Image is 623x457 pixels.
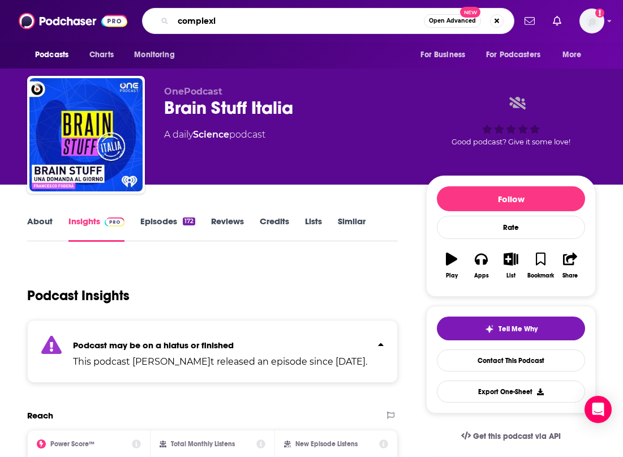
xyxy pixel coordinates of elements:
[50,440,94,448] h2: Power Score™
[473,432,561,441] span: Get this podcast via API
[437,186,585,211] button: Follow
[579,8,604,33] span: Logged in as AirwaveMedia
[183,217,195,225] div: 172
[126,44,189,66] button: open menu
[452,138,570,146] span: Good podcast? Give it some love!
[562,47,582,63] span: More
[73,355,367,369] p: This podcast [PERSON_NAME]t released an episode since [DATE].
[105,217,124,227] img: Podchaser Pro
[556,245,585,286] button: Share
[437,317,585,340] button: tell me why sparkleTell Me Why
[27,320,398,383] section: Click to expand status details
[164,128,265,142] div: A daily podcast
[466,245,496,286] button: Apps
[73,340,234,351] strong: Podcast may be on a hiatus or finished
[429,18,476,24] span: Open Advanced
[211,216,244,242] a: Reviews
[579,8,604,33] button: Show profile menu
[420,47,465,63] span: For Business
[134,47,174,63] span: Monitoring
[437,216,585,239] div: Rate
[496,245,526,286] button: List
[142,8,514,34] div: Search podcasts, credits, & more...
[27,216,53,242] a: About
[452,422,570,450] a: Get this podcast via API
[437,245,466,286] button: Play
[140,216,195,242] a: Episodes172
[437,381,585,403] button: Export One-Sheet
[585,396,612,423] div: Open Intercom Messenger
[164,86,222,97] span: OnePodcast
[260,216,289,242] a: Credits
[437,349,585,371] a: Contact This Podcast
[479,44,557,66] button: open menu
[68,216,124,242] a: InsightsPodchaser Pro
[460,7,480,18] span: New
[527,272,554,279] div: Bookmark
[173,12,424,30] input: Search podcasts, credits, & more...
[193,129,229,140] a: Science
[171,440,235,448] h2: Total Monthly Listens
[579,8,604,33] img: User Profile
[506,272,515,279] div: List
[295,440,358,448] h2: New Episode Listens
[29,78,143,191] img: Brain Stuff Italia
[27,410,53,421] h2: Reach
[35,47,68,63] span: Podcasts
[305,216,322,242] a: Lists
[446,272,458,279] div: Play
[89,47,114,63] span: Charts
[413,44,479,66] button: open menu
[548,11,566,31] a: Show notifications dropdown
[19,10,127,32] img: Podchaser - Follow, Share and Rate Podcasts
[27,44,83,66] button: open menu
[474,272,489,279] div: Apps
[520,11,539,31] a: Show notifications dropdown
[562,272,578,279] div: Share
[424,14,481,28] button: Open AdvancedNew
[27,287,130,304] h1: Podcast Insights
[82,44,121,66] a: Charts
[595,8,604,18] svg: Add a profile image
[486,47,540,63] span: For Podcasters
[499,324,538,334] span: Tell Me Why
[526,245,555,286] button: Bookmark
[555,44,596,66] button: open menu
[338,216,366,242] a: Similar
[485,324,494,334] img: tell me why sparkle
[426,86,596,156] div: Good podcast? Give it some love!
